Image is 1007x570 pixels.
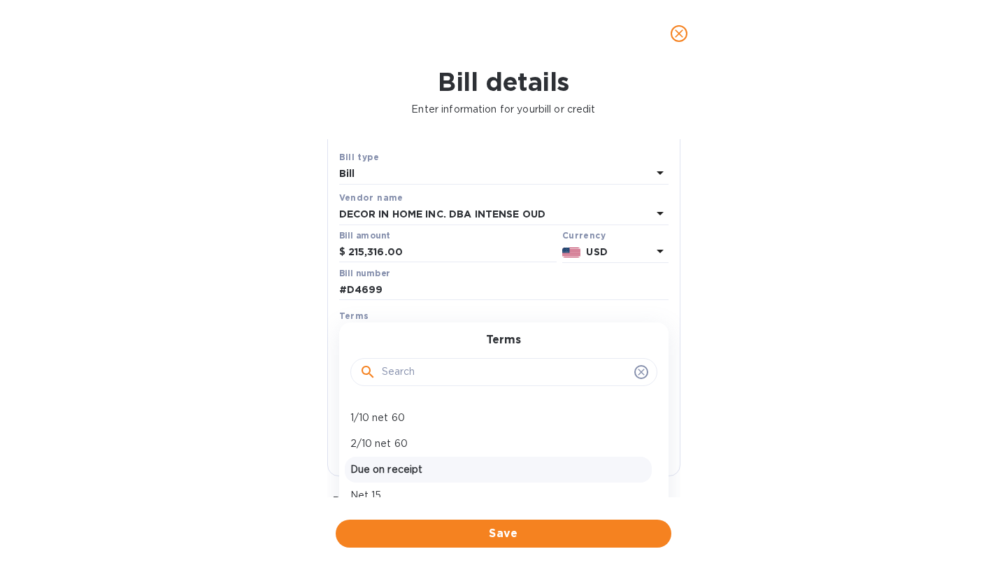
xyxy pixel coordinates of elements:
p: 2/10 net 60 [350,436,646,451]
b: USD [586,246,607,257]
span: Save [347,525,660,542]
h1: Bill details [11,67,996,97]
button: Save [336,520,671,548]
div: $ [339,242,348,263]
p: Net 15 [350,488,646,503]
label: Bill amount [339,231,390,240]
input: Enter bill number [339,280,669,301]
p: Enter information for your bill or credit [11,102,996,117]
h3: Terms [486,334,521,347]
b: Currency [562,230,606,241]
input: $ Enter bill amount [348,242,557,263]
b: Bill [339,168,355,179]
input: Search [382,362,629,383]
p: 1/10 net 60 [350,411,646,425]
b: Terms [339,311,369,321]
button: close [662,17,696,50]
img: USD [562,248,581,257]
p: Due on receipt [350,462,646,477]
b: Vendor name [339,192,403,203]
p: Bill image [333,493,675,507]
label: Bill number [339,269,390,278]
b: Bill type [339,152,380,162]
p: Select terms [339,326,402,341]
b: DECOR IN HOME INC. DBA INTENSE OUD [339,208,545,220]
